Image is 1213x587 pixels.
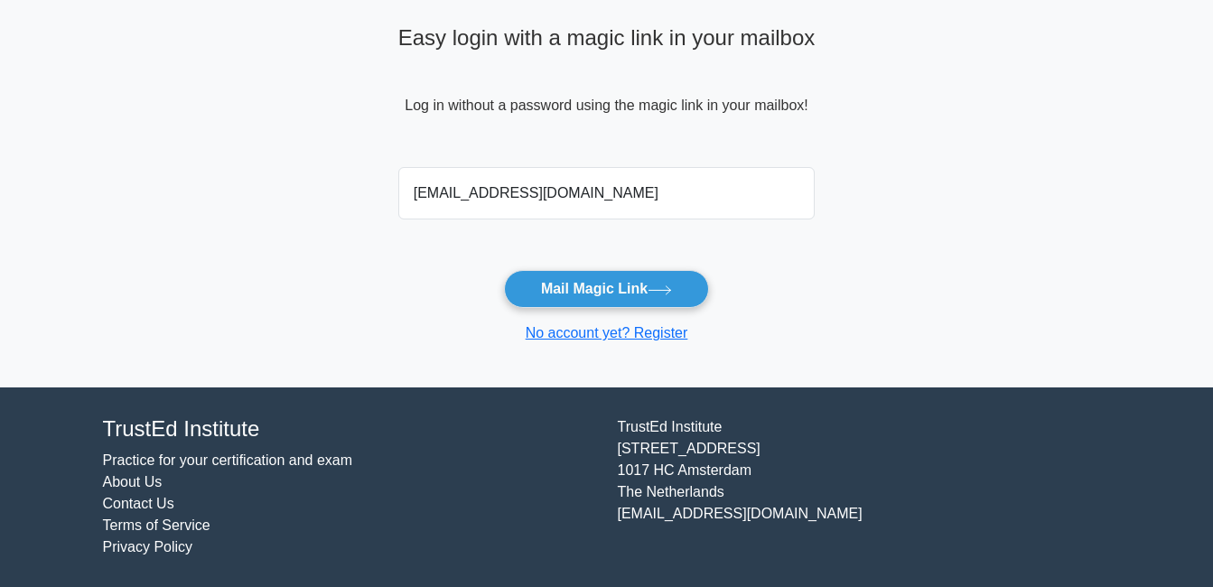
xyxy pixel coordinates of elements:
div: TrustEd Institute [STREET_ADDRESS] 1017 HC Amsterdam The Netherlands [EMAIL_ADDRESS][DOMAIN_NAME] [607,416,1122,558]
a: Privacy Policy [103,539,193,554]
h4: Easy login with a magic link in your mailbox [398,25,816,51]
a: Contact Us [103,496,174,511]
a: Practice for your certification and exam [103,452,353,468]
a: No account yet? Register [526,325,688,340]
a: Terms of Service [103,517,210,533]
button: Mail Magic Link [504,270,709,308]
h4: TrustEd Institute [103,416,596,443]
a: About Us [103,474,163,489]
div: Log in without a password using the magic link in your mailbox! [398,18,816,160]
input: Email [398,167,816,219]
